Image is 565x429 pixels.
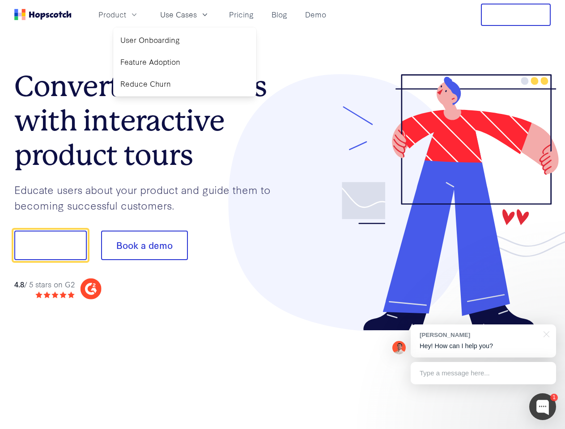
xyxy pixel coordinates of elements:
[225,7,257,22] a: Pricing
[411,362,556,384] div: Type a message here...
[14,69,283,172] h1: Convert more trials with interactive product tours
[117,75,253,93] a: Reduce Churn
[117,31,253,49] a: User Onboarding
[160,9,197,20] span: Use Cases
[420,331,538,339] div: [PERSON_NAME]
[98,9,126,20] span: Product
[101,231,188,260] button: Book a demo
[93,7,144,22] button: Product
[420,341,547,351] p: Hey! How can I help you?
[268,7,291,22] a: Blog
[14,279,75,290] div: / 5 stars on G2
[155,7,215,22] button: Use Cases
[14,9,72,20] a: Home
[550,394,558,401] div: 1
[14,231,87,260] button: Show me!
[14,182,283,213] p: Educate users about your product and guide them to becoming successful customers.
[392,341,406,354] img: Mark Spera
[14,279,24,289] strong: 4.8
[117,53,253,71] a: Feature Adoption
[481,4,551,26] button: Free Trial
[302,7,330,22] a: Demo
